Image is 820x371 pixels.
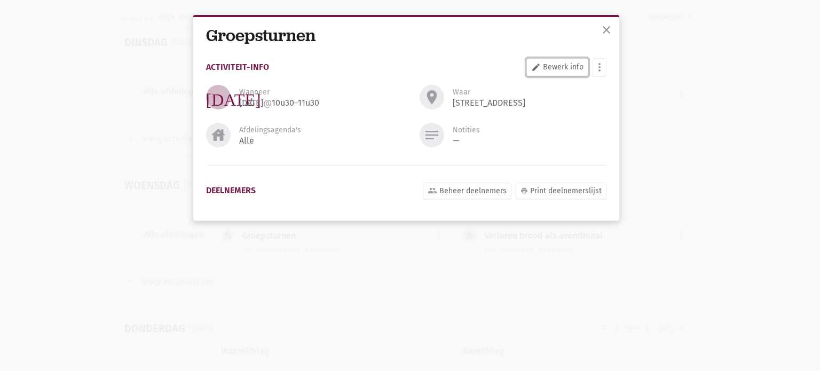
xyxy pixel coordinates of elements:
[453,98,525,108] div: [STREET_ADDRESS]
[239,98,319,108] div: [DATE] 10u30 11u30
[206,63,269,71] div: Activiteit-info
[294,98,298,108] span: –
[239,87,270,98] div: Wanneer
[428,186,437,195] i: group
[239,125,301,136] div: Afdelingsagenda's
[526,58,588,76] a: Bewerk info
[423,183,511,199] a: Beheer deelnemers
[521,187,528,194] i: print
[453,87,470,98] div: Waar
[423,89,440,106] i: room
[210,127,227,144] i: house
[423,127,440,144] i: notes
[206,89,261,106] i: [DATE]
[600,23,613,36] span: close
[453,136,460,146] div: —
[516,183,606,199] a: Print deelnemerslijst
[263,98,272,108] span: @
[531,62,541,72] i: edit
[206,24,316,46] a: Groepsturnen
[239,136,254,146] div: Alle
[206,186,256,194] div: deelnemers
[453,125,480,136] div: Notities
[596,19,617,43] button: sluiten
